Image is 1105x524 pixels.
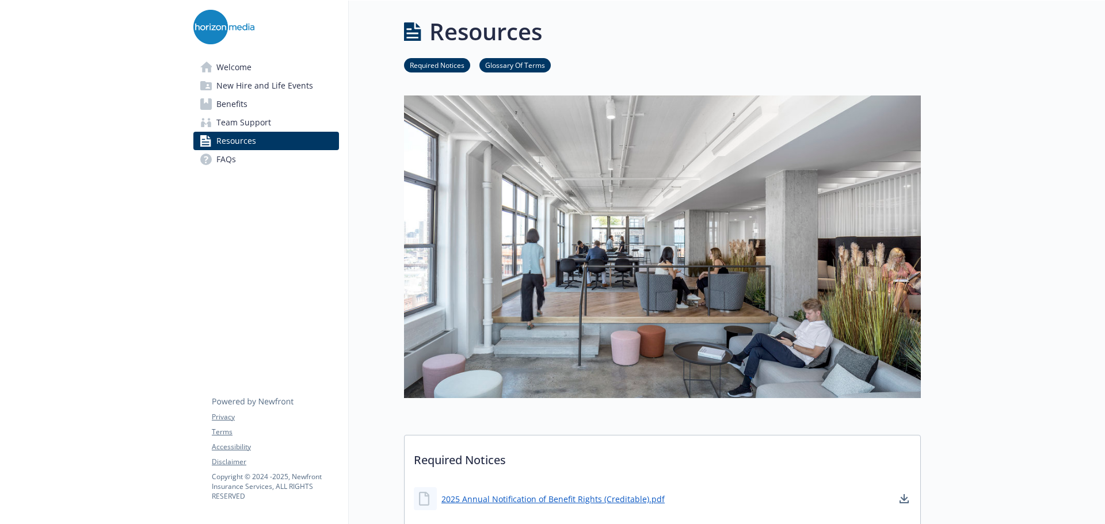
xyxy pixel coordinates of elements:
[216,77,313,95] span: New Hire and Life Events
[216,150,236,169] span: FAQs
[216,95,247,113] span: Benefits
[193,150,339,169] a: FAQs
[212,427,338,437] a: Terms
[212,472,338,501] p: Copyright © 2024 - 2025 , Newfront Insurance Services, ALL RIGHTS RESERVED
[193,113,339,132] a: Team Support
[193,58,339,77] a: Welcome
[404,95,921,398] img: resources page banner
[429,14,542,49] h1: Resources
[212,412,338,422] a: Privacy
[897,492,911,506] a: download document
[193,77,339,95] a: New Hire and Life Events
[405,435,920,478] p: Required Notices
[441,493,665,505] a: 2025 Annual Notification of Benefit Rights (Creditable).pdf
[404,59,470,70] a: Required Notices
[212,457,338,467] a: Disclaimer
[193,132,339,150] a: Resources
[193,95,339,113] a: Benefits
[212,442,338,452] a: Accessibility
[216,132,256,150] span: Resources
[216,58,252,77] span: Welcome
[479,59,551,70] a: Glossary Of Terms
[216,113,271,132] span: Team Support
